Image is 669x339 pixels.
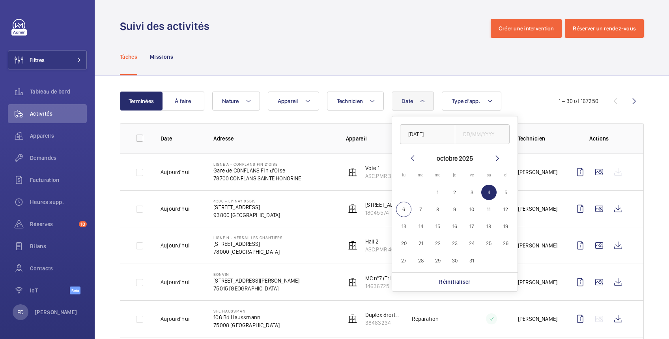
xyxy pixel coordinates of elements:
p: Hall 2 [365,238,400,245]
p: [PERSON_NAME] [518,242,557,249]
button: 18 octobre 2025 [480,218,497,235]
p: [STREET_ADDRESS] [213,203,280,211]
p: Réinitialiser [439,278,471,286]
span: 15 [430,219,445,234]
span: Type d'app. [452,98,480,104]
button: Type d'app. [442,92,501,111]
span: 30 [447,253,463,268]
span: di [504,172,508,178]
button: 7 octobre 2025 [412,201,429,218]
button: 24 octobre 2025 [463,235,480,252]
p: [PERSON_NAME] [518,168,557,176]
span: 31 [464,253,480,268]
p: [STREET_ADDRESS] [365,201,400,209]
span: ma [418,172,424,178]
p: [STREET_ADDRESS] [213,240,283,248]
span: Tableau de bord [30,88,87,96]
p: SFL Haussman [213,309,280,313]
input: DD/MM/YYYY [455,124,510,144]
p: Aujourd'hui [161,242,190,249]
p: 18045574 [365,209,400,217]
span: 22 [430,236,445,251]
span: 19 [498,219,514,234]
img: elevator.svg [348,277,357,287]
p: Gare de CONFLANS Fin d'Oise [213,167,301,174]
p: 78000 [GEOGRAPHIC_DATA] [213,248,283,256]
span: Heures supp. [30,198,87,206]
span: 6 [396,202,411,217]
p: Duplex droite acceuil [365,311,400,319]
span: Contacts [30,264,87,272]
h1: Suivi des activités [120,19,214,34]
p: 78700 CONFLANS SAINTE HONORINE [213,174,301,182]
p: Missions [150,53,173,61]
span: 10 [464,202,480,217]
span: 28 [413,253,428,268]
button: Appareil [268,92,319,111]
p: 75008 [GEOGRAPHIC_DATA] [213,321,280,329]
p: MC nº7 (Triplex milieu) [365,274,400,282]
span: sa [487,172,491,178]
p: 14636725 [365,282,400,290]
p: Aujourd'hui [161,168,190,176]
span: 25 [481,236,497,251]
button: 23 octobre 2025 [446,235,463,252]
p: 106 Bd Haussmann [213,313,280,321]
button: 20 octobre 2025 [395,235,412,252]
input: DD/MM/YYYY [400,124,455,144]
p: Ligne N - VERSAILLES CHANTIERS [213,235,283,240]
button: 12 octobre 2025 [497,201,514,218]
button: Réserver un rendez-vous [565,19,644,38]
button: 15 octobre 2025 [429,218,446,235]
button: 4 octobre 2025 [480,184,497,201]
button: Date [392,92,434,111]
span: Technicien [337,98,363,104]
button: Créer une intervention [491,19,562,38]
span: Nature [222,98,239,104]
span: 3 [464,185,480,200]
button: 30 octobre 2025 [446,252,463,269]
span: 21 [413,236,428,251]
p: Aujourd'hui [161,278,190,286]
span: 5 [498,185,514,200]
span: 18 [481,219,497,234]
span: 9 [447,202,463,217]
p: Aujourd'hui [161,205,190,213]
span: 27 [396,253,411,268]
button: 2 octobre 2025 [446,184,463,201]
button: 17 octobre 2025 [463,218,480,235]
span: 14 [413,219,428,234]
p: Date [161,135,201,142]
span: Appareil [278,98,298,104]
p: [STREET_ADDRESS][PERSON_NAME] [213,277,299,285]
button: 3 octobre 2025 [463,184,480,201]
button: À faire [162,92,204,111]
button: 26 octobre 2025 [497,235,514,252]
p: 4300 - EPINAY 05bis [213,199,280,203]
button: 19 octobre 2025 [497,218,514,235]
img: elevator.svg [348,241,357,250]
p: Ligne A - CONFLANS FIN D'OISE [213,162,301,167]
span: 26 [498,236,514,251]
span: 8 [430,202,445,217]
p: FD [17,308,24,316]
span: 16 [447,219,463,234]
span: 23 [447,236,463,251]
p: 38483234 [365,319,400,327]
button: 28 octobre 2025 [412,252,429,269]
span: lu [402,172,406,178]
p: Technicien [518,135,558,142]
button: 16 octobre 2025 [446,218,463,235]
span: Facturation [30,176,87,184]
span: 11 [481,202,497,217]
p: Adresse [213,135,333,142]
p: 75015 [GEOGRAPHIC_DATA] [213,285,299,292]
button: 31 octobre 2025 [463,252,480,269]
p: [PERSON_NAME] [518,315,557,323]
span: Appareils [30,132,87,140]
p: Bonvin [213,272,299,277]
span: Filtres [30,56,45,64]
span: 17 [464,219,480,234]
img: elevator.svg [348,314,357,324]
button: Technicien [327,92,384,111]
